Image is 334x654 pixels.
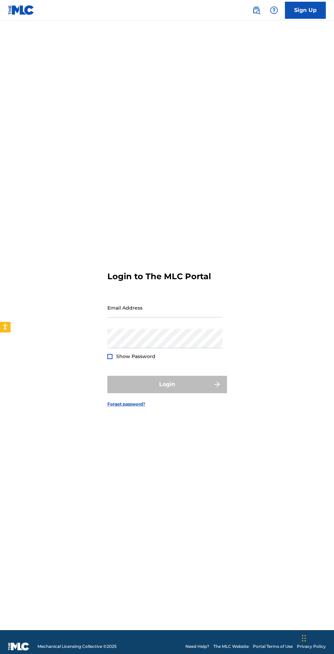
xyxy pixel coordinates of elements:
img: logo [8,642,29,651]
a: Need Help? [185,643,209,650]
iframe: Chat Widget [300,621,334,654]
a: Public Search [249,3,263,17]
div: Help [267,3,281,17]
a: Portal Terms of Use [253,643,293,650]
img: help [270,6,278,14]
a: Privacy Policy [297,643,326,650]
div: Drag [302,628,306,649]
a: The MLC Website [213,643,249,650]
span: Show Password [116,353,155,359]
a: Forgot password? [107,401,145,407]
a: Sign Up [285,2,326,19]
img: MLC Logo [8,5,34,15]
span: Mechanical Licensing Collective © 2025 [37,643,117,650]
h3: Login to The MLC Portal [107,271,211,282]
img: search [252,6,260,14]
